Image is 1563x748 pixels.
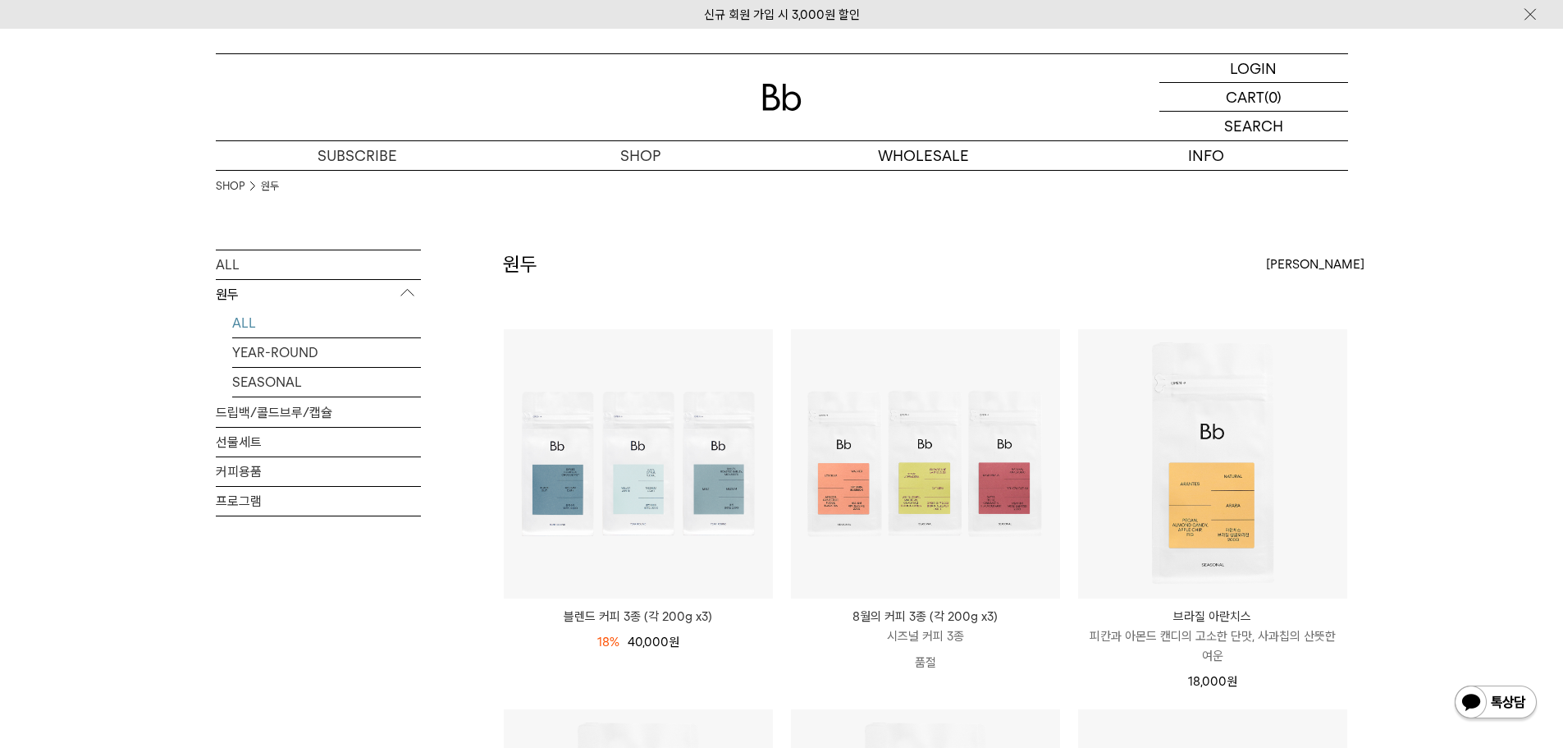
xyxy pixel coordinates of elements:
[597,632,619,652] div: 18%
[1230,54,1277,82] p: LOGIN
[261,178,279,195] a: 원두
[1266,255,1364,274] span: [PERSON_NAME]
[504,607,773,626] a: 블렌드 커피 3종 (각 200g x3)
[1188,674,1237,689] span: 18,000
[762,84,802,111] img: 로고
[1078,607,1347,626] p: 브라질 아란치스
[1159,83,1348,112] a: CART (0)
[791,607,1060,626] p: 8월의 커피 3종 (각 200g x3)
[1227,674,1237,689] span: 원
[232,309,421,337] a: ALL
[782,141,1065,170] p: WHOLESALE
[216,398,421,427] a: 드립백/콜드브루/캡슐
[503,250,537,278] h2: 원두
[499,141,782,170] a: SHOP
[791,607,1060,646] a: 8월의 커피 3종 (각 200g x3) 시즈널 커피 3종
[704,7,860,22] a: 신규 회원 가입 시 3,000원 할인
[628,635,679,649] span: 40,000
[669,635,679,649] span: 원
[216,280,421,310] p: 원두
[1224,112,1283,140] p: SEARCH
[216,141,499,170] a: SUBSCRIBE
[232,338,421,367] a: YEAR-ROUND
[791,329,1060,599] img: 8월의 커피 3종 (각 200g x3)
[216,487,421,516] a: 프로그램
[232,368,421,397] a: SEASONAL
[1264,83,1282,111] p: (0)
[216,250,421,279] a: ALL
[1226,83,1264,111] p: CART
[216,428,421,457] a: 선물세트
[1453,684,1538,723] img: 카카오톡 채널 1:1 채팅 버튼
[216,178,245,195] a: SHOP
[1159,54,1348,83] a: LOGIN
[1065,141,1348,170] p: INFO
[791,646,1060,679] p: 품절
[216,457,421,486] a: 커피용품
[1078,329,1347,599] img: 브라질 아란치스
[1078,607,1347,666] a: 브라질 아란치스 피칸과 아몬드 캔디의 고소한 단맛, 사과칩의 산뜻한 여운
[1078,626,1347,666] p: 피칸과 아몬드 캔디의 고소한 단맛, 사과칩의 산뜻한 여운
[791,626,1060,646] p: 시즈널 커피 3종
[504,329,773,599] img: 블렌드 커피 3종 (각 200g x3)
